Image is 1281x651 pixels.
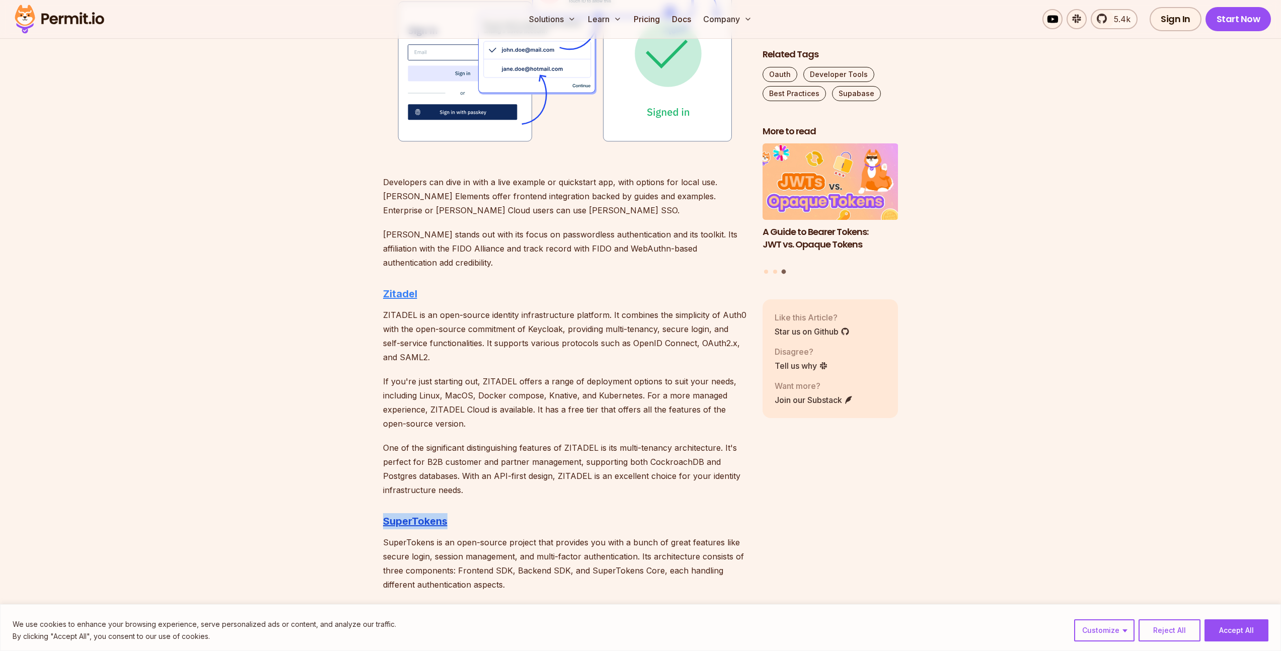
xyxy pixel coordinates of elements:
[782,270,786,274] button: Go to slide 3
[630,9,664,29] a: Pricing
[1108,13,1131,25] span: 5.4k
[763,86,826,101] a: Best Practices
[668,9,695,29] a: Docs
[832,86,881,101] a: Supabase
[775,326,850,338] a: Star us on Github
[1204,619,1268,641] button: Accept All
[584,9,626,29] button: Learn
[383,308,746,364] p: ZITADEL is an open-source identity infrastructure platform. It combines the simplicity of Auth0 w...
[763,144,898,276] div: Posts
[775,360,828,372] a: Tell us why
[383,175,746,217] p: Developers can dive in with a live example or quickstart app, with options for local use. [PERSON...
[1074,619,1135,641] button: Customize
[13,630,396,642] p: By clicking "Accept All", you consent to our use of cookies.
[383,515,447,527] a: SuperTokens
[764,270,768,274] button: Go to slide 1
[775,380,853,392] p: Want more?
[775,346,828,358] p: Disagree?
[525,9,580,29] button: Solutions
[763,144,898,264] li: 3 of 3
[383,227,746,270] p: [PERSON_NAME] stands out with its focus on passwordless authentication and its toolkit. Its affil...
[763,67,797,82] a: Oauth
[773,270,777,274] button: Go to slide 2
[1150,7,1201,31] a: Sign In
[763,144,898,264] a: A Guide to Bearer Tokens: JWT vs. Opaque TokensA Guide to Bearer Tokens: JWT vs. Opaque Tokens
[383,288,417,300] a: Zitadel
[383,441,746,497] p: One of the significant distinguishing features of ZITADEL is its multi-tenancy architecture. It's...
[775,311,850,323] p: Like this Article?
[383,374,746,431] p: If you're just starting out, ZITADEL offers a range of deployment options to suit your needs, inc...
[383,535,746,592] p: SuperTokens is an open-source project that provides you with a bunch of great features like secur...
[10,2,109,36] img: Permit logo
[803,67,874,82] a: Developer Tools
[1205,7,1271,31] a: Start Now
[763,125,898,138] h2: More to read
[763,144,898,220] img: A Guide to Bearer Tokens: JWT vs. Opaque Tokens
[775,394,853,406] a: Join our Substack
[763,226,898,251] h3: A Guide to Bearer Tokens: JWT vs. Opaque Tokens
[1139,619,1200,641] button: Reject All
[699,9,756,29] button: Company
[763,48,898,61] h2: Related Tags
[13,618,396,630] p: We use cookies to enhance your browsing experience, serve personalized ads or content, and analyz...
[1091,9,1138,29] a: 5.4k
